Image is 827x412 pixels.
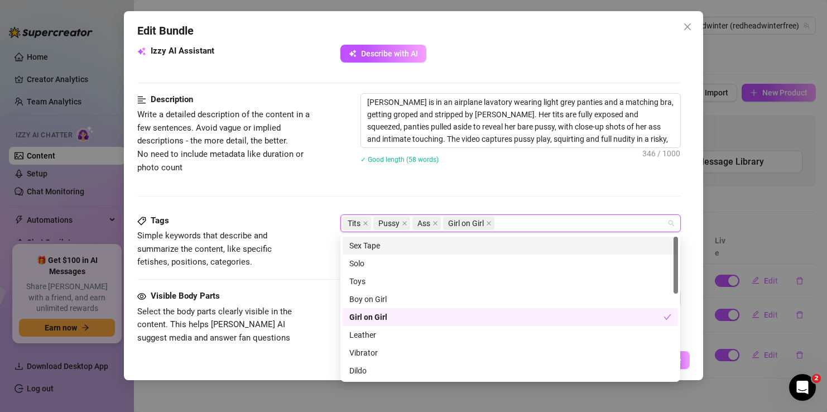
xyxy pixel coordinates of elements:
strong: Description [151,94,193,104]
span: ✓ Good length (58 words) [360,156,439,164]
span: Edit Bundle [137,22,194,40]
span: eye [137,292,146,301]
span: close [402,221,407,226]
span: Tits [343,217,371,230]
div: Solo [343,255,678,272]
span: close [486,221,492,226]
div: Sex Tape [343,237,678,255]
strong: Tags [151,215,169,226]
div: Leather [343,326,678,344]
span: close [683,22,692,31]
span: Describe with AI [361,49,418,58]
div: Vibrator [343,344,678,362]
span: Select the body parts clearly visible in the content. This helps [PERSON_NAME] AI suggest media a... [137,306,292,356]
span: Tits [348,217,360,229]
div: Solo [349,257,671,270]
span: Pussy [373,217,410,230]
span: Ass [417,217,430,229]
span: tag [137,217,146,226]
button: Describe with AI [340,45,426,63]
div: Dildo [343,362,678,380]
div: Toys [349,275,671,288]
span: Close [679,22,696,31]
strong: Visible Body Parts [151,291,220,301]
iframe: Intercom live chat [789,374,816,401]
div: Leather [349,329,671,341]
div: Dildo [349,365,671,377]
span: Pussy [378,217,400,229]
strong: Izzy AI Assistant [151,46,214,56]
span: 2 [812,374,821,383]
span: Girl on Girl [443,217,494,230]
span: align-left [137,93,146,107]
div: Vibrator [349,347,671,359]
span: close [432,221,438,226]
div: Girl on Girl [349,311,663,323]
div: Toys [343,272,678,290]
textarea: [PERSON_NAME] is in an airplane lavatory wearing light grey panties and a matching bra, getting g... [361,94,680,147]
div: Sex Tape [349,239,671,252]
span: Simple keywords that describe and summarize the content, like specific fetishes, positions, categ... [137,231,272,267]
span: Girl on Girl [448,217,484,229]
div: Boy on Girl [343,290,678,308]
span: check [663,313,671,321]
span: Write a detailed description of the content in a few sentences. Avoid vague or implied descriptio... [137,109,310,172]
div: Boy on Girl [349,293,671,305]
span: Ass [412,217,441,230]
button: Close [679,18,696,36]
div: Girl on Girl [343,308,678,326]
span: close [363,221,368,226]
